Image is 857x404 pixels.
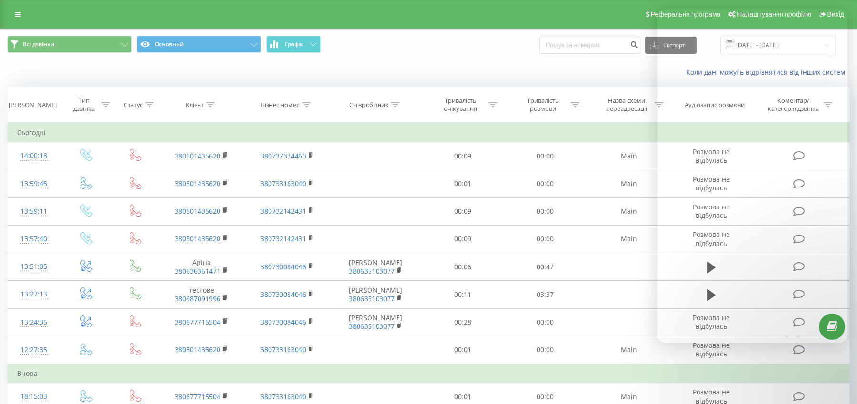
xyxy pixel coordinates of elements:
[17,313,50,332] div: 13:24:35
[17,285,50,304] div: 13:27:13
[260,151,306,160] a: 380737374463
[586,170,672,197] td: Main
[349,294,395,303] a: 380635103077
[175,151,220,160] a: 380501435620
[175,207,220,216] a: 380501435620
[651,10,721,18] span: Реферальна програма
[422,336,504,364] td: 00:01
[586,225,672,253] td: Main
[69,97,100,113] div: Тип дзвінка
[349,322,395,331] a: 380635103077
[261,101,300,109] div: Бізнес номер
[586,336,672,364] td: Main
[175,317,220,326] a: 380677715504
[17,230,50,248] div: 13:57:40
[260,345,306,354] a: 380733163040
[349,266,395,276] a: 380635103077
[329,281,421,308] td: [PERSON_NAME]
[175,179,220,188] a: 380501435620
[186,101,204,109] div: Клієнт
[539,37,640,54] input: Пошук за номером
[159,253,244,281] td: Аріна
[260,317,306,326] a: 380730084046
[17,257,50,276] div: 13:51:05
[137,36,261,53] button: Основний
[260,392,306,401] a: 380733163040
[422,225,504,253] td: 00:09
[175,234,220,243] a: 380501435620
[8,364,850,383] td: Вчора
[175,345,220,354] a: 380501435620
[7,36,132,53] button: Всі дзвінки
[260,290,306,299] a: 380730084046
[422,253,504,281] td: 00:06
[285,41,303,48] span: Графік
[9,101,57,109] div: [PERSON_NAME]
[159,281,244,308] td: тестове
[518,97,568,113] div: Тривалість розмови
[422,308,504,336] td: 00:28
[260,179,306,188] a: 380733163040
[175,294,220,303] a: 380987091996
[422,142,504,170] td: 00:09
[124,101,143,109] div: Статус
[657,10,847,343] iframe: Intercom live chat
[8,123,850,142] td: Сьогодні
[17,175,50,193] div: 13:59:45
[17,341,50,359] div: 12:27:35
[601,97,652,113] div: Назва схеми переадресації
[825,350,847,373] iframe: Intercom live chat
[504,225,587,253] td: 00:00
[260,262,306,271] a: 380730084046
[645,37,697,54] button: Експорт
[17,202,50,221] div: 13:59:11
[349,101,389,109] div: Співробітник
[260,207,306,216] a: 380732142431
[422,197,504,225] td: 00:09
[329,253,421,281] td: [PERSON_NAME]
[260,234,306,243] a: 380732142431
[175,266,220,276] a: 380636361471
[586,142,672,170] td: Main
[504,281,587,308] td: 03:37
[266,36,321,53] button: Графік
[422,170,504,197] td: 00:01
[586,197,672,225] td: Main
[693,341,730,358] span: Розмова не відбулась
[504,336,587,364] td: 00:00
[329,308,421,336] td: [PERSON_NAME]
[504,197,587,225] td: 00:00
[23,40,54,48] span: Всі дзвінки
[435,97,486,113] div: Тривалість очікування
[175,392,220,401] a: 380677715504
[504,308,587,336] td: 00:00
[504,253,587,281] td: 00:47
[17,147,50,165] div: 14:00:18
[422,281,504,308] td: 00:11
[504,170,587,197] td: 00:00
[504,142,587,170] td: 00:00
